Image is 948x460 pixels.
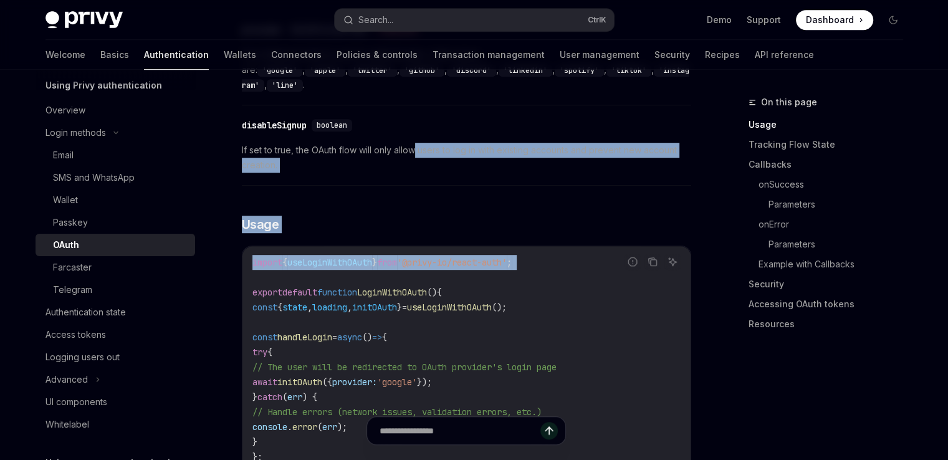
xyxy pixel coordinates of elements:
[747,14,781,26] a: Support
[242,119,307,132] div: disableSignup
[749,234,913,254] a: Parameters
[45,103,85,118] div: Overview
[606,64,651,77] code: 'tiktok'
[749,194,913,214] a: Parameters
[267,79,303,92] code: 'line'
[749,155,913,175] a: Callbacks
[358,12,393,27] div: Search...
[53,237,79,252] div: OAuth
[433,40,545,70] a: Transaction management
[100,40,129,70] a: Basics
[53,170,135,185] div: SMS and WhatsApp
[144,40,209,70] a: Authentication
[53,193,78,208] div: Wallet
[36,234,195,256] a: OAuth
[755,40,814,70] a: API reference
[883,10,903,30] button: Toggle dark mode
[499,64,552,77] code: 'linkedin'
[335,9,614,31] button: Search...CtrlK
[36,211,195,234] a: Passkey
[749,214,913,234] a: onError
[252,257,282,268] span: import
[507,257,512,268] span: ;
[36,189,195,211] a: Wallet
[242,216,279,233] span: Usage
[45,11,123,29] img: dark logo
[36,279,195,301] a: Telegram
[317,120,347,130] span: boolean
[400,64,444,77] code: 'github'
[282,257,287,268] span: {
[36,99,195,122] a: Overview
[749,175,913,194] a: onSuccess
[224,40,256,70] a: Wallets
[654,40,690,70] a: Security
[588,15,606,25] span: Ctrl K
[749,135,913,155] a: Tracking Flow State
[348,64,397,77] code: 'twitter'
[749,274,913,294] a: Security
[806,14,854,26] span: Dashboard
[625,254,641,270] button: Report incorrect code
[257,64,302,77] code: 'google'
[36,256,195,279] a: Farcaster
[36,166,195,189] a: SMS and WhatsApp
[664,254,681,270] button: Ask AI
[337,40,418,70] a: Policies & controls
[242,143,691,173] span: If set to true, the OAuth flow will only allow users to log in with existing accounts and prevent...
[45,125,106,140] div: Login methods
[749,115,913,135] a: Usage
[271,40,322,70] a: Connectors
[287,257,372,268] span: useLoginWithOAuth
[447,64,496,77] code: 'discord'
[53,148,74,163] div: Email
[53,215,88,230] div: Passkey
[749,254,913,274] a: Example with Callbacks
[372,257,377,268] span: }
[53,260,92,275] div: Farcaster
[644,254,661,270] button: Copy the contents from the code block
[377,257,397,268] span: from
[45,40,85,70] a: Welcome
[796,10,873,30] a: Dashboard
[36,122,195,144] button: Login methods
[36,144,195,166] a: Email
[305,64,345,77] code: 'apple'
[707,14,732,26] a: Demo
[761,95,817,110] span: On this page
[397,257,507,268] span: '@privy-io/react-auth'
[555,64,604,77] code: 'spotify'
[560,40,639,70] a: User management
[705,40,740,70] a: Recipes
[242,47,691,92] span: The OAuth provider to use for authentication. Valid values are: , , , , , , , , , .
